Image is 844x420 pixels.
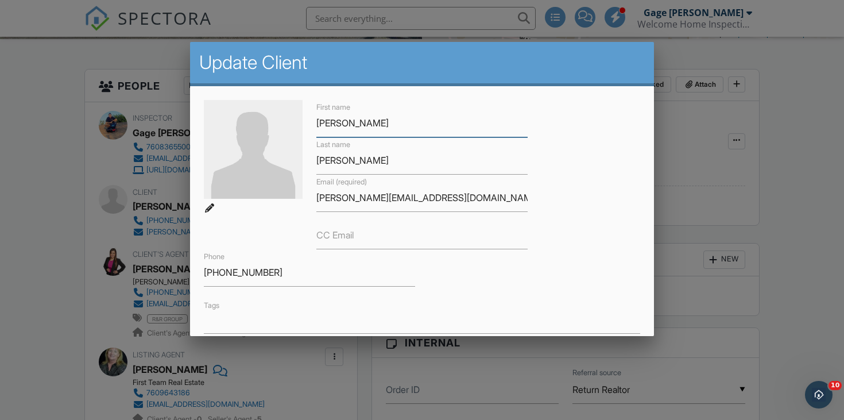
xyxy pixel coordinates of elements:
img: default-user-f0147aede5fd5fa78ca7ade42f37bd4542148d508eef1c3d3ea960f66861d68b.jpg [204,100,303,199]
label: Last name [316,140,350,150]
h2: Update Client [199,51,645,74]
label: Tags [204,301,219,310]
label: First name [316,102,350,113]
label: CC Email [316,229,354,241]
iframe: Intercom live chat [805,381,833,409]
label: Email (required) [316,177,367,187]
label: Phone [204,252,224,262]
span: 10 [828,381,842,390]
